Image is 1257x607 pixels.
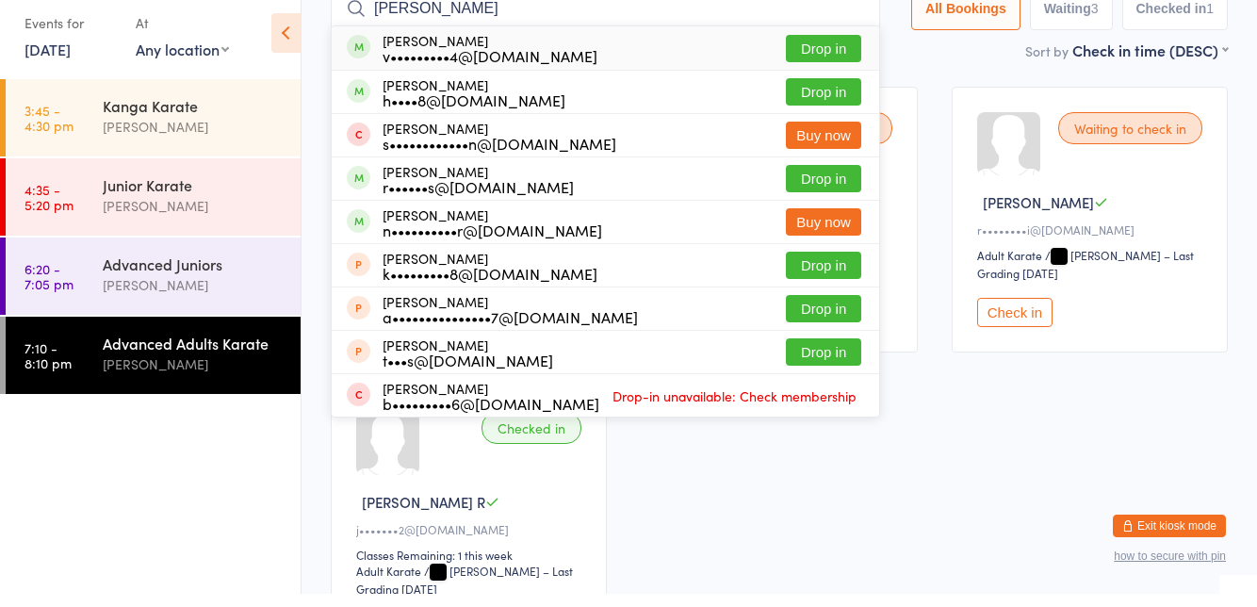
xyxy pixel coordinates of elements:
[6,172,301,249] a: 4:35 -5:20 pmJunior Karate[PERSON_NAME]
[383,264,597,294] div: [PERSON_NAME]
[103,287,285,309] div: [PERSON_NAME]
[383,351,553,381] div: [PERSON_NAME]
[383,149,616,164] div: s••••••••••••n@[DOMAIN_NAME]
[356,576,421,592] div: Adult Karate
[1113,528,1226,550] button: Exit kiosk mode
[383,236,602,251] div: n••••••••••r@[DOMAIN_NAME]
[608,395,861,423] span: Drop-in unavailable: Check membership
[383,366,553,381] div: t•••s@[DOMAIN_NAME]
[356,534,587,550] div: j•••••••2@[DOMAIN_NAME]
[136,52,229,73] div: Any location
[103,346,285,367] div: Advanced Adults Karate
[136,21,229,52] div: At
[983,205,1094,225] span: [PERSON_NAME]
[786,265,861,292] button: Drop in
[24,195,73,225] time: 4:35 - 5:20 pm
[24,21,117,52] div: Events for
[383,90,565,121] div: [PERSON_NAME]
[6,251,301,328] a: 6:20 -7:05 pmAdvanced Juniors[PERSON_NAME]
[24,52,71,73] a: [DATE]
[383,106,565,121] div: h••••8@[DOMAIN_NAME]
[383,61,597,76] div: v•••••••••4@[DOMAIN_NAME]
[383,46,597,76] div: [PERSON_NAME]
[383,192,574,207] div: r••••••s@[DOMAIN_NAME]
[786,178,861,205] button: Drop in
[356,560,587,576] div: Classes Remaining: 1 this week
[383,279,597,294] div: k•••••••••8@[DOMAIN_NAME]
[383,177,574,207] div: [PERSON_NAME]
[977,260,1042,276] div: Adult Karate
[383,394,599,424] div: [PERSON_NAME]
[383,221,602,251] div: [PERSON_NAME]
[103,108,285,129] div: Kanga Karate
[362,505,485,525] span: [PERSON_NAME] R
[103,129,285,151] div: [PERSON_NAME]
[977,260,1194,294] span: / [PERSON_NAME] – Last Grading [DATE]
[1072,53,1228,74] div: Check in time (DESC)
[24,274,73,304] time: 6:20 - 7:05 pm
[1091,14,1099,29] div: 3
[103,267,285,287] div: Advanced Juniors
[103,208,285,230] div: [PERSON_NAME]
[24,116,73,146] time: 3:45 - 4:30 pm
[1025,55,1069,74] label: Sort by
[786,308,861,336] button: Drop in
[977,235,1208,251] div: r••••••••i@[DOMAIN_NAME]
[383,134,616,164] div: [PERSON_NAME]
[1058,125,1202,157] div: Waiting to check in
[1114,563,1226,576] button: how to secure with pin
[383,307,638,337] div: [PERSON_NAME]
[6,330,301,407] a: 7:10 -8:10 pmAdvanced Adults Karate[PERSON_NAME]
[1206,14,1214,29] div: 1
[786,221,861,249] button: Buy now
[786,352,861,379] button: Drop in
[6,92,301,170] a: 3:45 -4:30 pmKanga Karate[PERSON_NAME]
[383,409,599,424] div: b•••••••••6@[DOMAIN_NAME]
[786,91,861,119] button: Drop in
[482,425,581,457] div: Checked in
[977,311,1053,340] button: Check in
[103,188,285,208] div: Junior Karate
[786,135,861,162] button: Buy now
[24,353,72,384] time: 7:10 - 8:10 pm
[103,367,285,388] div: [PERSON_NAME]
[383,322,638,337] div: a•••••••••••••••7@[DOMAIN_NAME]
[786,48,861,75] button: Drop in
